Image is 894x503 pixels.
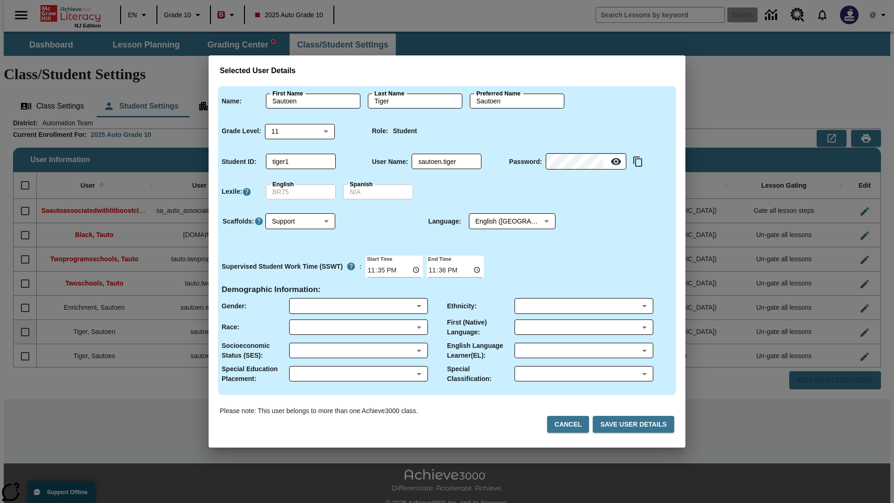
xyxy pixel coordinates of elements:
div: Support [265,214,335,229]
div: User Name [412,154,481,169]
label: Spanish [350,180,373,189]
label: English [272,180,294,189]
p: Race : [222,322,239,332]
p: Lexile : [222,187,242,197]
button: Click here to know more about Scaffolds [254,217,264,226]
p: Special Classification : [447,364,515,384]
p: User Name : [372,157,408,167]
button: Supervised Student Work Time is the timeframe when students can take LevelSet and when lessons ar... [343,258,359,275]
p: Name : [222,96,242,106]
label: First Name [272,89,303,98]
div: Password [546,154,626,170]
div: : [222,258,362,275]
p: Role : [372,126,388,136]
p: Ethnicity : [447,301,477,311]
p: Please note: This user belongs to more than one Achieve3000 class. [220,406,418,416]
p: Scaffolds : [223,217,254,226]
p: Supervised Student Work Time (SSWT) [222,262,343,272]
p: Password : [509,157,542,167]
div: Grade Level [265,123,335,139]
button: Save User Details [593,416,674,433]
div: Student ID [266,154,336,169]
label: Start Time [366,255,393,262]
label: Last Name [374,89,404,98]
a: Click here to know more about Lexiles, Will open in new tab [242,187,251,197]
div: 11 [265,123,335,139]
p: English Language Learner(EL) : [447,341,515,360]
label: End Time [427,255,451,262]
label: Preferred Name [476,89,521,98]
p: Student [393,126,417,136]
p: Language : [428,217,461,226]
p: Special Education Placement : [222,364,289,384]
div: Scaffolds [265,214,335,229]
p: First (Native) Language : [447,318,515,337]
button: Cancel [547,416,589,433]
p: Grade Level : [222,126,261,136]
p: Student ID : [222,157,257,167]
h3: Selected User Details [220,67,674,75]
button: Reveal Password [607,152,625,171]
div: English ([GEOGRAPHIC_DATA]) [469,214,555,229]
h4: Demographic Information : [222,285,321,295]
p: Socioeconomic Status (SES) : [222,341,289,360]
button: Copy text to clipboard [630,154,646,170]
p: Gender : [222,301,247,311]
div: Language [469,214,555,229]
